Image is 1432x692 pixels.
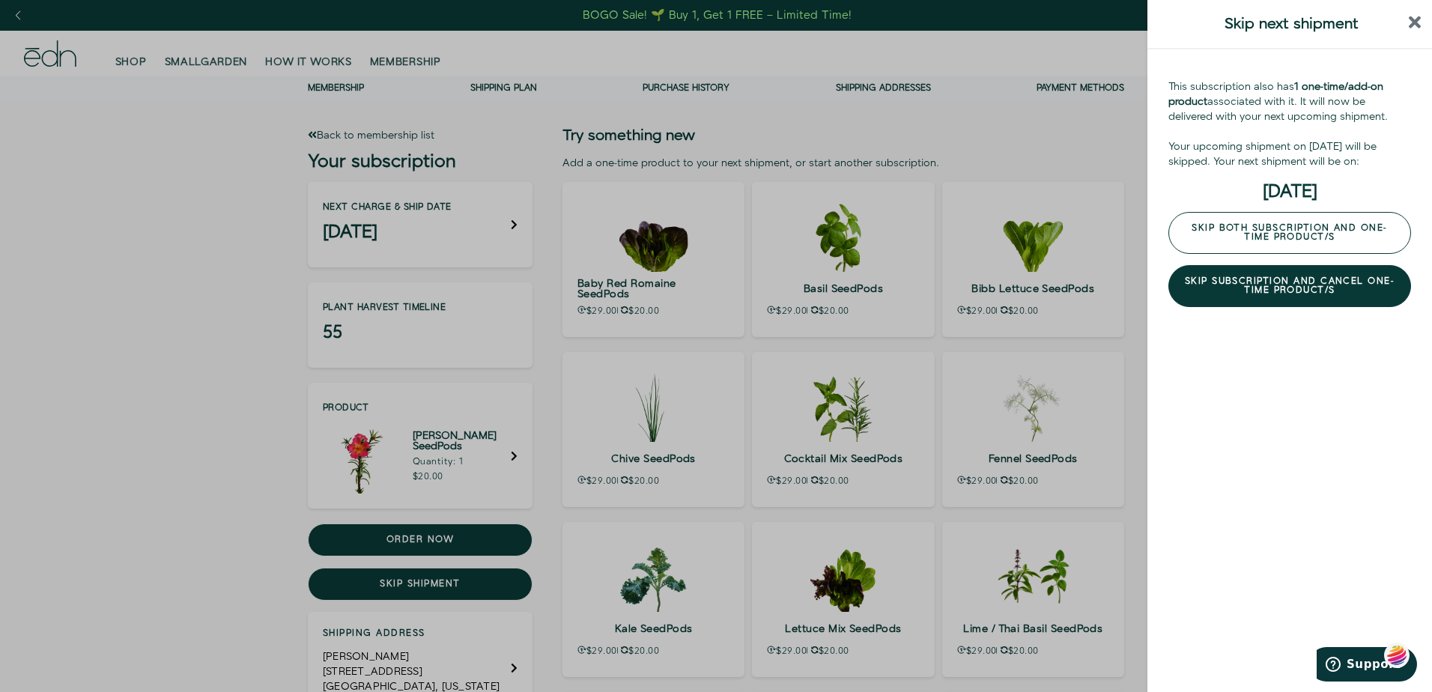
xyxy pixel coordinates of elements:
span: 1 one-time/add-on product [1168,79,1383,109]
div: Your upcoming shipment on [DATE] will be skipped. Your next shipment will be on: [1168,139,1411,169]
button: close sidebar [1409,11,1422,37]
span: Skip next shipment [1225,13,1359,35]
button: Skip subscription and cancel one-time product/s [1168,265,1411,307]
img: svg+xml;base64,PHN2ZyB3aWR0aD0iNDQiIGhlaWdodD0iNDQiIHZpZXdCb3g9IjAgMCA0NCA0NCIgZmlsbD0ibm9uZSIgeG... [1384,642,1410,670]
button: Skip both subscription and one-time product/s [1168,212,1411,254]
iframe: Opens a widget where you can find more information [1317,647,1417,685]
span: This subscription also has associated with it. It will now be delivered with your next upcoming s... [1168,79,1388,124]
h3: [DATE] [1168,184,1411,199]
